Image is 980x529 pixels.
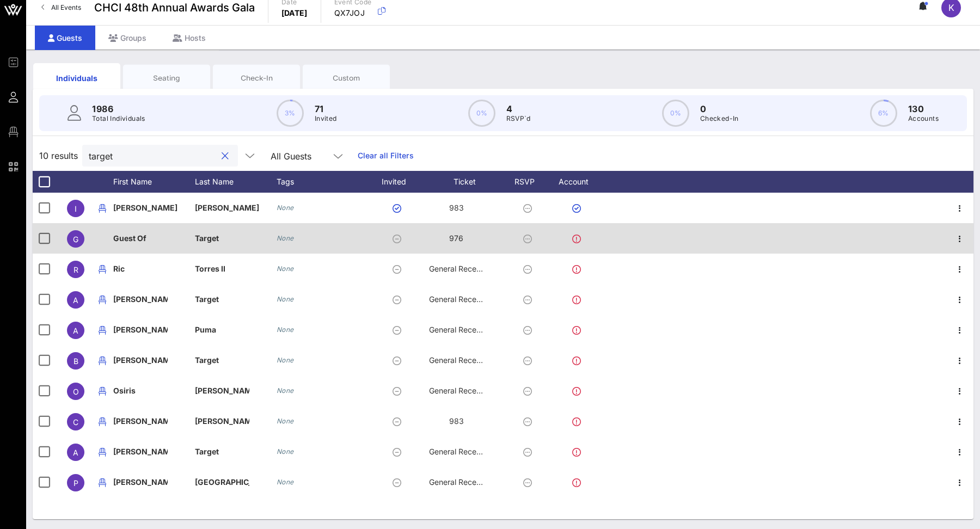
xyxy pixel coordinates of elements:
[511,171,549,193] div: RSVP
[277,478,294,486] i: None
[429,477,494,487] span: General Reception
[73,448,78,457] span: A
[700,113,739,124] p: Checked-In
[277,204,294,212] i: None
[358,150,414,162] a: Clear all Filters
[195,284,249,315] p: Target
[73,417,78,427] span: C
[113,406,168,436] p: [PERSON_NAME]
[195,254,249,284] p: Torres II
[908,113,939,124] p: Accounts
[449,203,464,212] span: 983
[264,145,351,167] div: All Guests
[277,295,294,303] i: None
[334,8,372,19] p: QX7JOJ
[195,315,249,345] p: Puma
[35,26,95,50] div: Guests
[277,447,294,456] i: None
[160,26,219,50] div: Hosts
[92,102,145,115] p: 1986
[73,296,78,305] span: A
[51,3,81,11] span: All Events
[195,203,259,212] span: [PERSON_NAME]
[41,72,112,84] div: Individuals
[908,102,939,115] p: 130
[73,235,78,244] span: G
[429,171,511,193] div: Ticket
[549,171,609,193] div: Account
[73,387,79,396] span: O
[506,102,531,115] p: 4
[271,151,311,161] div: All Guests
[281,8,308,19] p: [DATE]
[948,2,954,13] span: K
[113,223,168,254] p: Guest Of
[73,326,78,335] span: A
[277,171,369,193] div: Tags
[222,151,229,162] button: clear icon
[506,113,531,124] p: RSVP`d
[277,264,294,273] i: None
[195,171,277,193] div: Last Name
[315,113,337,124] p: Invited
[73,478,78,488] span: P
[39,149,78,162] span: 10 results
[113,376,168,406] p: Osiris
[429,264,494,273] span: General Reception
[449,416,464,426] span: 983
[113,171,195,193] div: First Name
[429,386,494,395] span: General Reception
[131,73,202,83] div: Seating
[277,325,294,334] i: None
[195,223,249,254] p: Target
[195,376,249,406] p: [PERSON_NAME]
[277,417,294,425] i: None
[73,265,78,274] span: R
[429,294,494,304] span: General Reception
[311,73,382,83] div: Custom
[449,233,463,243] span: 976
[429,447,494,456] span: General Reception
[75,204,77,213] span: I
[195,406,249,436] p: [PERSON_NAME]
[429,325,494,334] span: General Reception
[277,356,294,364] i: None
[113,284,168,315] p: [PERSON_NAME]…
[700,102,739,115] p: 0
[195,345,249,376] p: Target
[195,436,249,467] p: Target
[113,436,168,467] p: [PERSON_NAME]…
[73,356,78,366] span: B
[277,234,294,242] i: None
[113,254,168,284] p: Ric
[113,467,168,497] p: [PERSON_NAME]
[195,467,249,497] p: [GEOGRAPHIC_DATA]
[277,386,294,395] i: None
[113,345,168,376] p: [PERSON_NAME]…
[369,171,429,193] div: Invited
[315,102,337,115] p: 71
[221,73,292,83] div: Check-In
[92,113,145,124] p: Total Individuals
[113,315,168,345] p: [PERSON_NAME]
[113,203,177,212] span: [PERSON_NAME]
[429,355,494,365] span: General Reception
[95,26,160,50] div: Groups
